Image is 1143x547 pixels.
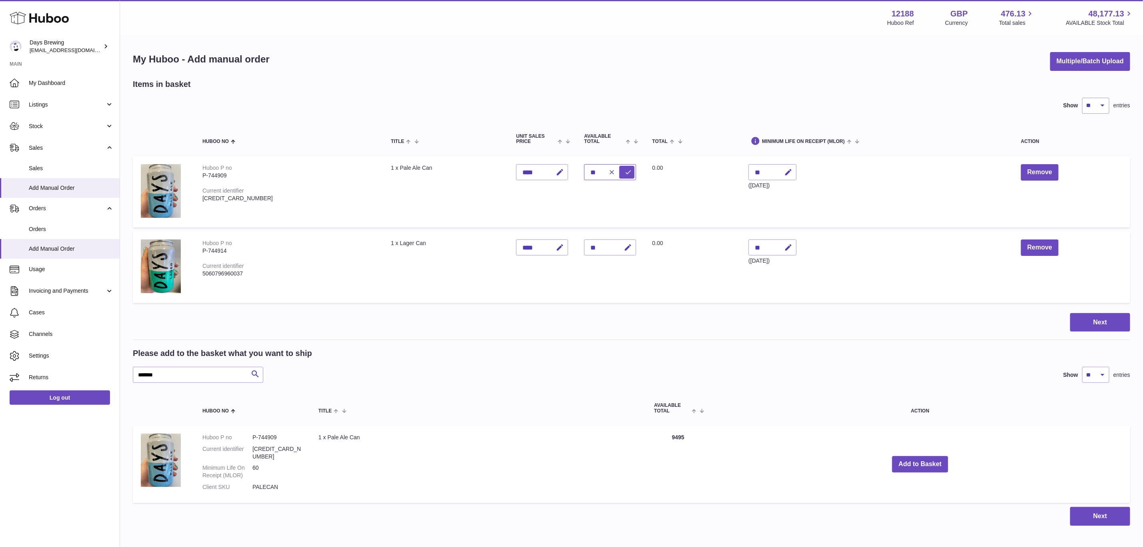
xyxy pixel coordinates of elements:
span: Minimum Life On Receipt (MLOR) [762,139,845,144]
span: Orders [29,225,114,233]
span: Title [318,408,332,414]
dt: Huboo P no [202,434,252,441]
h2: Items in basket [133,79,191,90]
button: Remove [1021,164,1059,181]
h2: Please add to the basket what you want to ship [133,348,312,359]
dd: [CREDIT_CARD_NUMBER] [252,445,302,461]
div: Huboo P no [202,165,232,171]
a: Log out [10,390,110,405]
div: Action [1021,139,1122,144]
a: 476.13 Total sales [999,8,1035,27]
td: 1 x Pale Ale Can [310,426,646,503]
span: Huboo no [202,408,229,414]
span: Channels [29,330,114,338]
img: 1 x Lager Can [141,239,181,293]
div: P-744909 [202,172,375,179]
label: Show [1063,371,1078,379]
a: 48,177.13 AVAILABLE Stock Total [1066,8,1133,27]
div: P-744914 [202,247,375,255]
strong: GBP [951,8,968,19]
span: Usage [29,265,114,273]
td: 1 x Pale Ale Can [383,156,508,227]
div: Currency [945,19,968,27]
span: Sales [29,165,114,172]
button: Next [1070,313,1130,332]
span: Sales [29,144,105,152]
span: Returns [29,374,114,381]
img: 1 x Pale Ale Can [141,164,181,217]
div: ([DATE]) [749,257,797,265]
div: ([DATE]) [749,182,797,189]
span: Total [652,139,668,144]
span: Listings [29,101,105,109]
div: Current identifier [202,187,244,194]
span: Total sales [999,19,1035,27]
button: Remove [1021,239,1059,256]
strong: 12188 [892,8,914,19]
span: 0.00 [652,240,663,246]
span: Invoicing and Payments [29,287,105,295]
span: Huboo no [202,139,229,144]
div: Huboo Ref [887,19,914,27]
dt: Current identifier [202,445,252,461]
dt: Minimum Life On Receipt (MLOR) [202,464,252,479]
span: AVAILABLE Total [584,134,624,144]
span: 48,177.13 [1089,8,1124,19]
span: 0.00 [652,165,663,171]
span: 476.13 [1001,8,1025,19]
span: Unit Sales Price [516,134,556,144]
h1: My Huboo - Add manual order [133,53,270,66]
button: Next [1070,507,1130,526]
dd: PALECAN [252,483,302,491]
button: Multiple/Batch Upload [1050,52,1130,71]
span: Add Manual Order [29,245,114,253]
div: 5060796960037 [202,270,375,278]
button: Add to Basket [892,456,948,473]
dd: P-744909 [252,434,302,441]
div: [CREDIT_CARD_NUMBER] [202,195,375,202]
span: Stock [29,123,105,130]
label: Show [1063,102,1078,109]
span: [EMAIL_ADDRESS][DOMAIN_NAME] [30,47,118,53]
span: My Dashboard [29,79,114,87]
td: 9495 [646,426,710,503]
td: 1 x Lager Can [383,231,508,303]
span: entries [1113,102,1130,109]
span: AVAILABLE Total [654,403,690,413]
div: Days Brewing [30,39,102,54]
img: internalAdmin-12188@internal.huboo.com [10,40,22,52]
span: Cases [29,309,114,316]
div: Huboo P no [202,240,232,246]
span: entries [1113,371,1130,379]
span: Orders [29,205,105,212]
span: Title [391,139,404,144]
img: 1 x Pale Ale Can [141,434,181,487]
div: Current identifier [202,263,244,269]
th: Action [710,395,1130,421]
span: Add Manual Order [29,184,114,192]
dt: Client SKU [202,483,252,491]
span: Settings [29,352,114,360]
dd: 60 [252,464,302,479]
span: AVAILABLE Stock Total [1066,19,1133,27]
